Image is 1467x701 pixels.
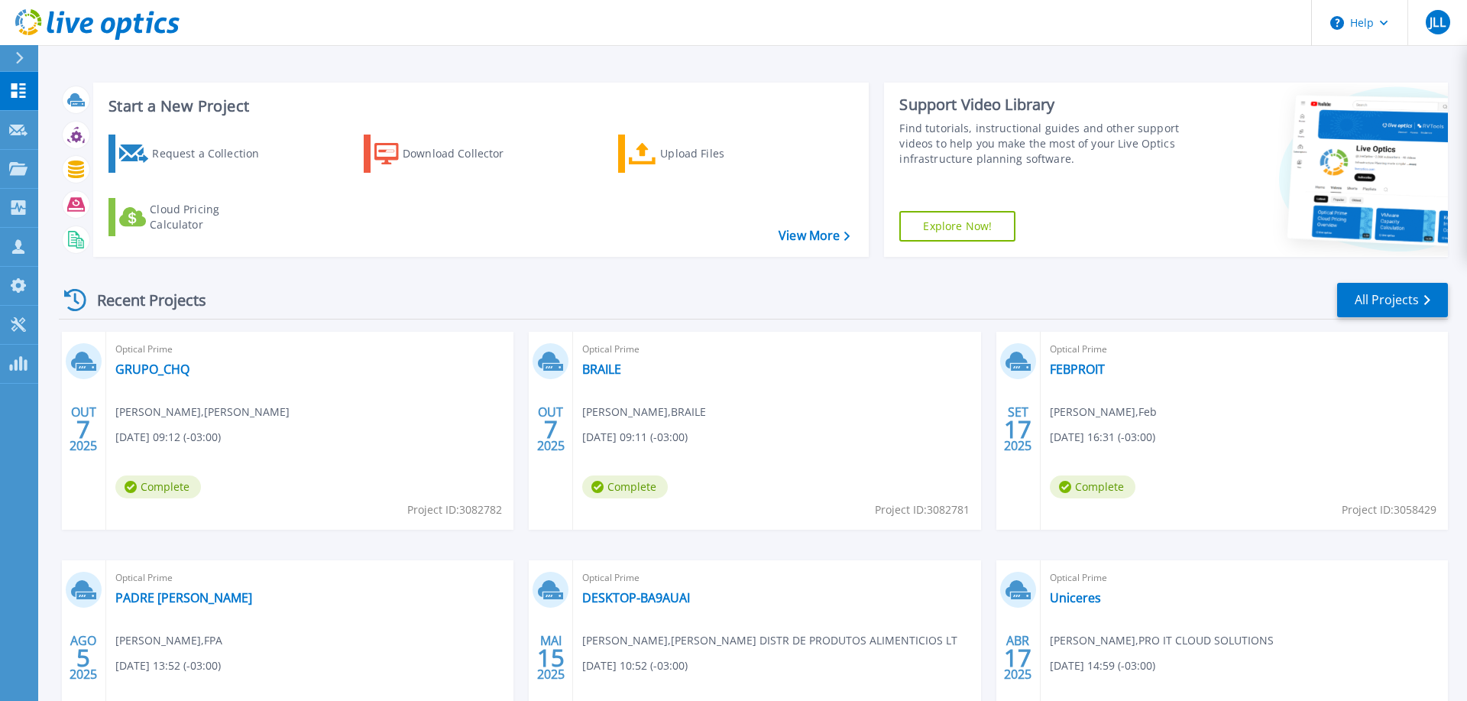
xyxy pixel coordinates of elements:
[1003,630,1032,686] div: ABR 2025
[115,362,189,377] a: GRUPO_CHQ
[150,202,272,232] div: Cloud Pricing Calculator
[618,135,789,173] a: Upload Files
[899,95,1187,115] div: Support Video Library
[582,404,706,420] span: [PERSON_NAME] , BRAILE
[108,135,279,173] a: Request a Collection
[582,362,621,377] a: BRAILE
[1337,283,1448,317] a: All Projects
[1050,429,1155,446] span: [DATE] 16:31 (-03:00)
[76,423,90,436] span: 7
[407,501,502,518] span: Project ID: 3082782
[582,632,957,649] span: [PERSON_NAME] , [PERSON_NAME] DISTR DE PRODUTOS ALIMENTICIOS LT
[1430,16,1445,28] span: JLL
[875,501,970,518] span: Project ID: 3082781
[779,229,850,243] a: View More
[1050,590,1101,605] a: Uniceres
[108,98,850,115] h3: Start a New Project
[582,429,688,446] span: [DATE] 09:11 (-03:00)
[1050,570,1439,586] span: Optical Prime
[582,341,971,358] span: Optical Prime
[660,138,782,169] div: Upload Files
[1050,632,1274,649] span: [PERSON_NAME] , PRO IT CLOUD SOLUTIONS
[403,138,525,169] div: Download Collector
[537,651,565,664] span: 15
[1050,657,1155,674] span: [DATE] 14:59 (-03:00)
[582,657,688,674] span: [DATE] 10:52 (-03:00)
[536,401,565,457] div: OUT 2025
[152,138,274,169] div: Request a Collection
[76,651,90,664] span: 5
[59,281,227,319] div: Recent Projects
[115,404,290,420] span: [PERSON_NAME] , [PERSON_NAME]
[115,570,504,586] span: Optical Prime
[1342,501,1436,518] span: Project ID: 3058429
[364,135,534,173] a: Download Collector
[536,630,565,686] div: MAI 2025
[115,341,504,358] span: Optical Prime
[544,423,558,436] span: 7
[582,475,668,498] span: Complete
[1050,341,1439,358] span: Optical Prime
[115,429,221,446] span: [DATE] 09:12 (-03:00)
[115,632,222,649] span: [PERSON_NAME] , FPA
[115,657,221,674] span: [DATE] 13:52 (-03:00)
[582,570,971,586] span: Optical Prime
[115,590,252,605] a: PADRE [PERSON_NAME]
[899,121,1187,167] div: Find tutorials, instructional guides and other support videos to help you make the most of your L...
[1004,423,1031,436] span: 17
[115,475,201,498] span: Complete
[899,211,1015,242] a: Explore Now!
[1004,651,1031,664] span: 17
[108,198,279,236] a: Cloud Pricing Calculator
[1050,362,1105,377] a: FEBPROIT
[582,590,690,605] a: DESKTOP-BA9AUAI
[1050,404,1157,420] span: [PERSON_NAME] , Feb
[1050,475,1135,498] span: Complete
[1003,401,1032,457] div: SET 2025
[69,401,98,457] div: OUT 2025
[69,630,98,686] div: AGO 2025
